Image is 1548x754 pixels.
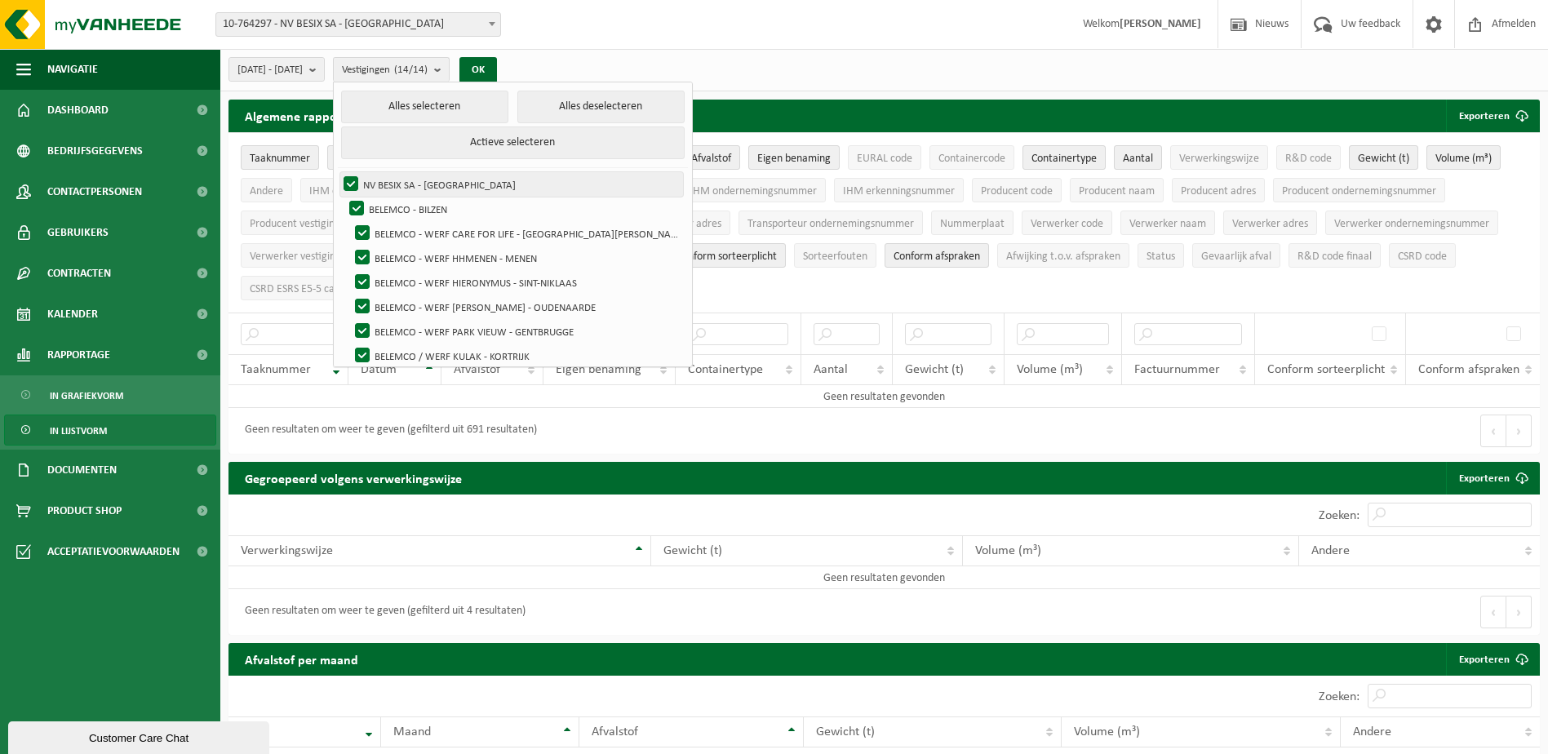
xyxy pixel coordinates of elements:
[1070,178,1164,202] button: Producent naamProducent naam: Activate to sort
[1282,185,1436,197] span: Producent ondernemingsnummer
[342,58,428,82] span: Vestigingen
[747,218,914,230] span: Transporteur ondernemingsnummer
[1319,509,1359,522] label: Zoeken:
[1129,218,1206,230] span: Verwerker naam
[1349,145,1418,170] button: Gewicht (t)Gewicht (t): Activate to sort
[352,319,684,344] label: BELEMCO - WERF PARK VIEUW - GENTBRUGGE
[228,100,392,132] h2: Algemene rapportering
[393,725,431,738] span: Maand
[1120,18,1201,30] strong: [PERSON_NAME]
[352,221,684,246] label: BELEMCO - WERF CARE FOR LIFE - [GEOGRAPHIC_DATA][PERSON_NAME]
[1297,251,1372,263] span: R&D code finaal
[47,531,180,572] span: Acceptatievoorwaarden
[682,145,740,170] button: AfvalstofAfvalstof: Activate to sort
[1074,725,1140,738] span: Volume (m³)
[739,211,923,235] button: Transporteur ondernemingsnummerTransporteur ondernemingsnummer : Activate to sort
[1267,363,1385,376] span: Conform sorteerplicht
[250,283,368,295] span: CSRD ESRS E5-5 categorie
[688,363,763,376] span: Containertype
[843,185,955,197] span: IHM erkenningsnummer
[1311,544,1350,557] span: Andere
[997,243,1129,268] button: Afwijking t.o.v. afsprakenAfwijking t.o.v. afspraken: Activate to sort
[341,91,508,123] button: Alles selecteren
[333,57,450,82] button: Vestigingen(14/14)
[972,178,1062,202] button: Producent codeProducent code: Activate to sort
[1181,185,1256,197] span: Producent adres
[929,145,1014,170] button: ContainercodeContainercode: Activate to sort
[517,91,684,123] button: Alles deselecteren
[341,126,684,159] button: Actieve selecteren
[216,13,500,36] span: 10-764297 - NV BESIX SA - SINT-LAMBRECHTS-WOLUWE
[47,335,110,375] span: Rapportage
[1285,153,1332,165] span: R&D code
[47,171,142,212] span: Contactpersonen
[1319,690,1359,703] label: Zoeken:
[215,12,501,37] span: 10-764297 - NV BESIX SA - SINT-LAMBRECHTS-WOLUWE
[592,725,638,738] span: Afvalstof
[237,597,526,627] div: Geen resultaten om weer te geven (gefilterd uit 4 resultaten)
[1480,415,1506,447] button: Previous
[394,64,428,75] count: (14/14)
[894,251,980,263] span: Conform afspraken
[816,725,875,738] span: Gewicht (t)
[1506,415,1532,447] button: Next
[938,153,1005,165] span: Containercode
[1134,363,1220,376] span: Factuurnummer
[1031,153,1097,165] span: Containertype
[309,185,354,197] span: IHM code
[1480,596,1506,628] button: Previous
[668,243,786,268] button: Conform sorteerplicht : Activate to sort
[1022,211,1112,235] button: Verwerker codeVerwerker code: Activate to sort
[47,253,111,294] span: Contracten
[1273,178,1445,202] button: Producent ondernemingsnummerProducent ondernemingsnummer: Activate to sort
[1435,153,1492,165] span: Volume (m³)
[556,363,641,376] span: Eigen benaming
[1079,185,1155,197] span: Producent naam
[1358,153,1409,165] span: Gewicht (t)
[857,153,912,165] span: EURAL code
[1022,145,1106,170] button: ContainertypeContainertype: Activate to sort
[1325,211,1498,235] button: Verwerker ondernemingsnummerVerwerker ondernemingsnummer: Activate to sort
[361,363,397,376] span: Datum
[690,185,817,197] span: IHM ondernemingsnummer
[1276,145,1341,170] button: R&D codeR&amp;D code: Activate to sort
[1123,153,1153,165] span: Aantal
[241,211,393,235] button: Producent vestigingsnummerProducent vestigingsnummer: Activate to sort
[4,415,216,446] a: In lijstvorm
[352,270,684,295] label: BELEMCO - WERF HIERONYMUS - SINT-NIKLAAS
[352,344,684,368] label: BELEMCO / WERF KULAK - KORTRIJK
[981,185,1053,197] span: Producent code
[47,450,117,490] span: Documenten
[676,251,777,263] span: Conform sorteerplicht
[228,462,478,494] h2: Gegroepeerd volgens verwerkingswijze
[975,544,1041,557] span: Volume (m³)
[241,363,311,376] span: Taaknummer
[803,251,867,263] span: Sorteerfouten
[352,246,684,270] label: BELEMCO - WERF HHMENEN - MENEN
[228,57,325,82] button: [DATE] - [DATE]
[47,212,109,253] span: Gebruikers
[241,145,319,170] button: TaaknummerTaaknummer: Activate to remove sorting
[250,185,283,197] span: Andere
[663,544,722,557] span: Gewicht (t)
[1289,243,1381,268] button: R&D code finaalR&amp;D code finaal: Activate to sort
[47,49,98,90] span: Navigatie
[1179,153,1259,165] span: Verwerkingswijze
[1201,251,1271,263] span: Gevaarlijk afval
[237,58,303,82] span: [DATE] - [DATE]
[905,363,964,376] span: Gewicht (t)
[1398,251,1447,263] span: CSRD code
[47,131,143,171] span: Bedrijfsgegevens
[228,566,1540,589] td: Geen resultaten gevonden
[1017,363,1083,376] span: Volume (m³)
[8,718,273,754] iframe: chat widget
[241,178,292,202] button: AndereAndere: Activate to sort
[885,243,989,268] button: Conform afspraken : Activate to sort
[681,178,826,202] button: IHM ondernemingsnummerIHM ondernemingsnummer: Activate to sort
[1506,596,1532,628] button: Next
[340,172,683,197] label: NV BESIX SA - [GEOGRAPHIC_DATA]
[834,178,964,202] button: IHM erkenningsnummerIHM erkenningsnummer: Activate to sort
[1223,211,1317,235] button: Verwerker adresVerwerker adres: Activate to sort
[1172,178,1265,202] button: Producent adresProducent adres: Activate to sort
